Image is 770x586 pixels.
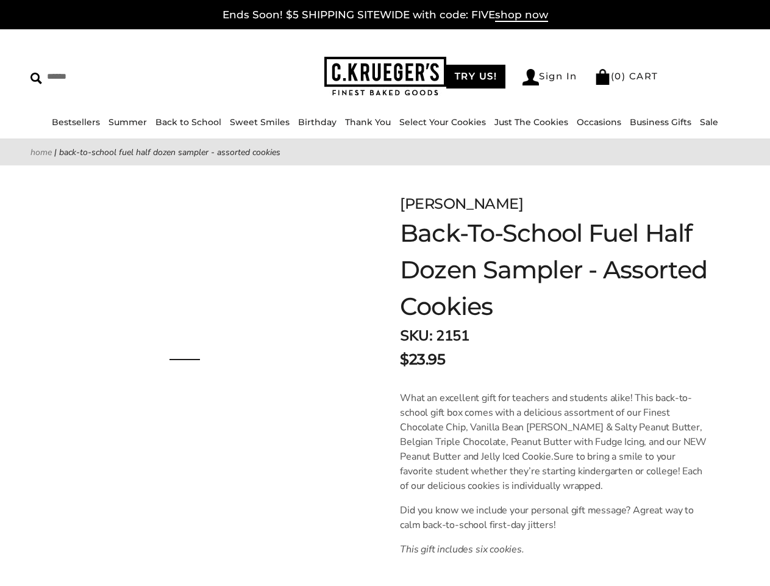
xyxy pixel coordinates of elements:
span: $23.95 [400,349,445,371]
span: shop now [495,9,548,22]
a: Business Gifts [630,117,691,128]
img: Search [30,73,42,84]
img: Account [522,69,539,85]
a: Occasions [577,117,621,128]
a: Summer [109,117,147,128]
a: Thank You [345,117,391,128]
img: C.KRUEGER'S [324,57,446,96]
a: Back to School [155,117,221,128]
div: [PERSON_NAME] [400,193,709,215]
span: 0 [615,70,622,82]
a: Sweet Smiles [230,117,290,128]
a: Ends Soon! $5 SHIPPING SITEWIDE with code: FIVEshop now [223,9,548,22]
span: | [54,146,57,158]
a: Home [30,146,52,158]
input: Search [30,67,193,86]
span: great way to calm back-to-school first-day jitters! [400,504,694,532]
a: (0) CART [594,70,658,82]
a: TRY US! [446,65,506,89]
a: Sign In [522,69,577,85]
a: Sale [700,117,718,128]
a: Bestsellers [52,117,100,128]
a: Birthday [298,117,337,128]
span: 2151 [436,326,469,345]
h1: Back-To-School Fuel Half Dozen Sampler - Assorted Cookies [400,215,709,325]
p: Did you know we include your personal gift message? A [400,503,709,532]
p: What an excellent gift for teachers and students alike! This back-to-school gift box comes with a... [400,391,709,493]
span: Sure to bring a smile to your favorite student whether they’re starting kindergarten or college! ... [400,450,702,493]
span: Back-To-School Fuel Half Dozen Sampler - Assorted Cookies [59,146,280,158]
a: Select Your Cookies [399,117,486,128]
strong: SKU: [400,326,432,345]
a: Just The Cookies [494,117,568,128]
nav: breadcrumbs [30,145,740,159]
em: This gift includes six cookies. [400,543,524,556]
img: Bag [594,69,611,85]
